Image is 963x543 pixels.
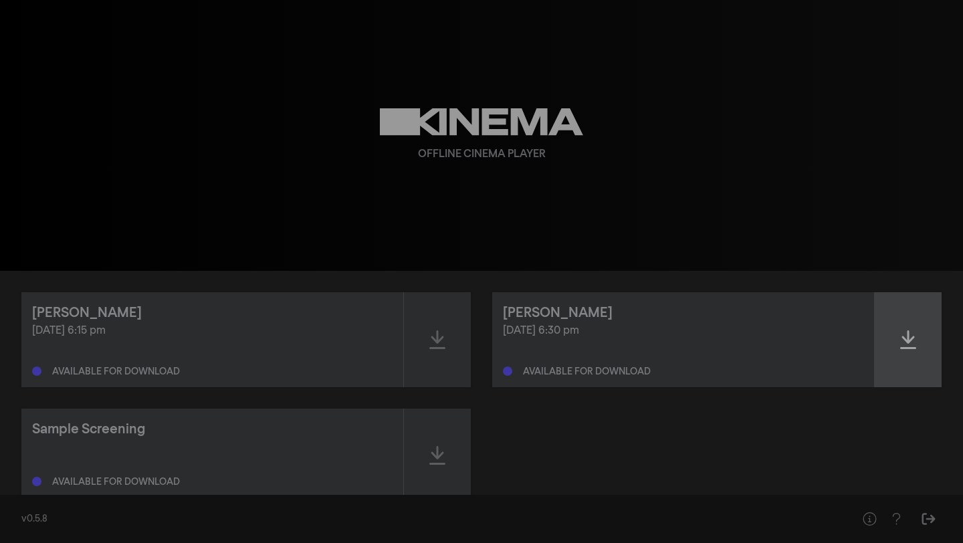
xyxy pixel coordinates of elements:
[418,146,546,162] div: Offline Cinema Player
[32,419,145,439] div: Sample Screening
[503,323,863,339] div: [DATE] 6:30 pm
[503,303,613,323] div: [PERSON_NAME]
[52,367,180,376] div: Available for download
[21,512,829,526] div: v0.5.8
[32,303,142,323] div: [PERSON_NAME]
[52,477,180,487] div: Available for download
[32,323,393,339] div: [DATE] 6:15 pm
[915,506,942,532] button: Sign Out
[883,506,909,532] button: Help
[523,367,651,376] div: Available for download
[856,506,883,532] button: Help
